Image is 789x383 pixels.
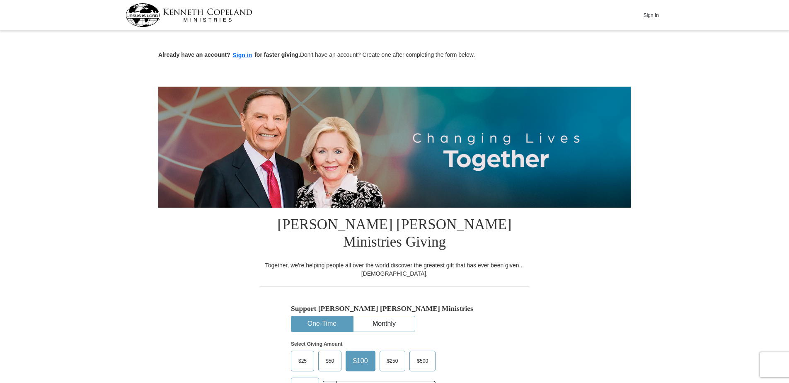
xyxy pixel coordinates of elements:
[291,341,342,347] strong: Select Giving Amount
[291,304,498,313] h5: Support [PERSON_NAME] [PERSON_NAME] Ministries
[291,316,353,332] button: One-Time
[639,9,663,22] button: Sign In
[158,51,300,58] strong: Already have an account? for faster giving.
[230,51,255,60] button: Sign in
[158,51,631,60] p: Don't have an account? Create one after completing the form below.
[383,355,402,367] span: $250
[322,355,338,367] span: $50
[126,3,252,27] img: kcm-header-logo.svg
[294,355,311,367] span: $25
[349,355,372,367] span: $100
[353,316,415,332] button: Monthly
[260,208,529,261] h1: [PERSON_NAME] [PERSON_NAME] Ministries Giving
[260,261,529,278] div: Together, we're helping people all over the world discover the greatest gift that has ever been g...
[413,355,432,367] span: $500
